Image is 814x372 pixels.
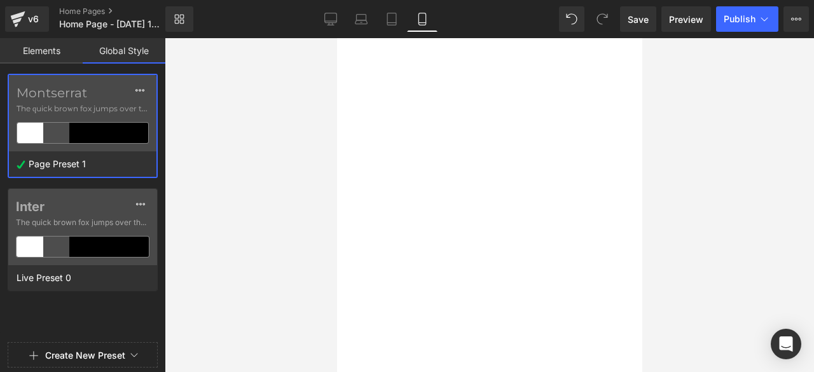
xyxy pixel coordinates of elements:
span: The quick brown fox jumps over the lazy... [16,217,149,228]
button: Redo [590,6,615,32]
button: Publish [716,6,778,32]
a: Desktop [315,6,346,32]
span: Preview [669,13,703,26]
span: The quick brown fox jumps over the lazy... [17,103,149,114]
a: Mobile [407,6,438,32]
a: Laptop [346,6,376,32]
label: Inter [16,199,149,214]
span: Live Preset 0 [13,270,74,286]
button: More [783,6,809,32]
label: Montserrat [17,85,149,100]
a: Home Pages [59,6,186,17]
span: Home Page - [DATE] 11:07:31 [59,19,162,29]
span: Page Preset 1 [25,156,89,172]
div: Open Intercom Messenger [771,329,801,359]
span: Publish [724,14,755,24]
a: New Library [165,6,193,32]
a: Preview [661,6,711,32]
a: Global Style [83,38,165,64]
a: Tablet [376,6,407,32]
button: Create New Preset [45,342,125,369]
a: v6 [5,6,49,32]
div: v6 [25,11,41,27]
span: Save [628,13,649,26]
button: Undo [559,6,584,32]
